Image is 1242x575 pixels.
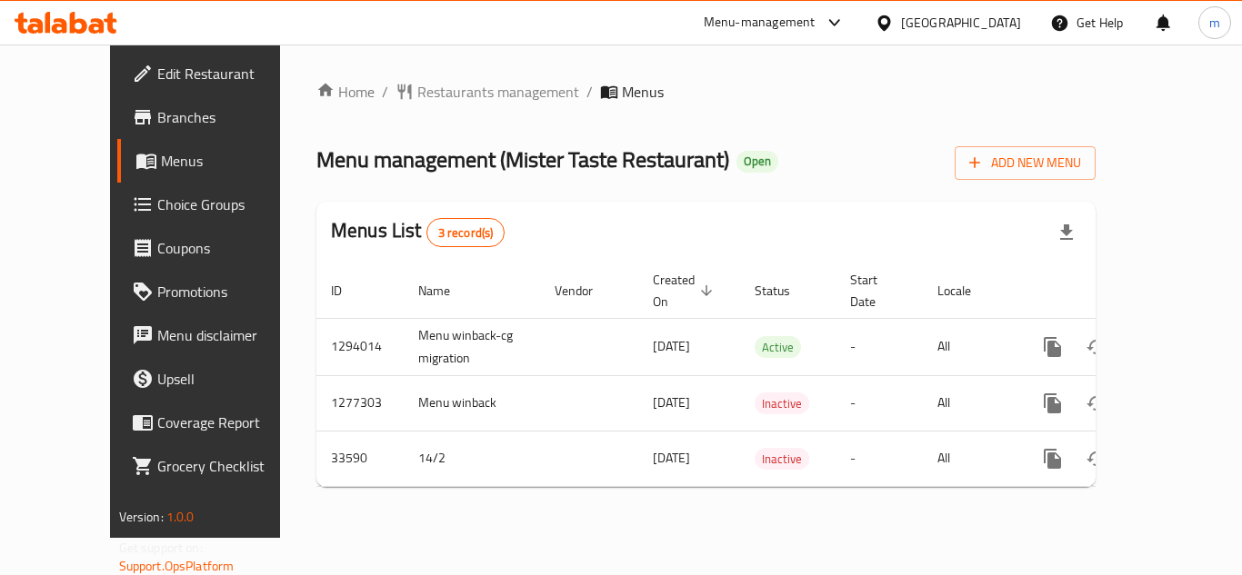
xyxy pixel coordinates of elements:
td: - [836,318,923,375]
td: 33590 [316,431,404,486]
td: 1277303 [316,375,404,431]
th: Actions [1017,263,1220,319]
span: Locale [937,280,995,302]
button: Change Status [1075,382,1118,425]
a: Restaurants management [396,81,579,103]
a: Promotions [117,270,317,313]
button: Add New Menu [955,146,1096,180]
span: Name [418,280,474,302]
span: Choice Groups [157,193,303,215]
span: Status [755,280,814,302]
span: Restaurants management [417,81,579,103]
button: more [1031,382,1075,425]
a: Grocery Checklist [117,444,317,488]
span: Menu management ( Mister Taste Restaurant ) [316,139,729,180]
span: Menus [161,150,303,172]
span: Menus [622,81,664,103]
td: Menu winback [404,375,540,431]
td: - [836,375,923,431]
span: Add New Menu [969,152,1081,174]
span: Menu disclaimer [157,324,303,346]
a: Menu disclaimer [117,313,317,357]
td: 14/2 [404,431,540,486]
div: Export file [1045,211,1088,254]
span: Start Date [850,269,901,312]
span: Grocery Checklist [157,455,303,477]
li: / [586,81,593,103]
h2: Menus List [331,217,505,247]
span: Branches [157,106,303,128]
a: Coupons [117,226,317,270]
span: Inactive [755,449,809,470]
td: All [923,318,1017,375]
span: Promotions [157,281,303,302]
nav: breadcrumb [316,81,1096,103]
button: Change Status [1075,437,1118,481]
span: Created On [653,269,718,312]
td: Menu winback-cg migration [404,318,540,375]
span: Active [755,337,801,358]
a: Home [316,81,375,103]
span: Vendor [555,280,616,302]
span: Open [736,154,778,169]
div: Inactive [755,392,809,414]
div: [GEOGRAPHIC_DATA] [901,13,1021,33]
td: All [923,431,1017,486]
td: - [836,431,923,486]
span: Edit Restaurant [157,63,303,84]
button: Change Status [1075,325,1118,369]
span: [DATE] [653,446,690,470]
a: Upsell [117,357,317,401]
span: Get support on: [119,536,203,560]
span: 1.0.0 [166,505,195,529]
span: 3 record(s) [427,224,505,242]
li: / [382,81,388,103]
td: 1294014 [316,318,404,375]
span: Coupons [157,237,303,259]
span: [DATE] [653,334,690,358]
a: Edit Restaurant [117,52,317,95]
a: Choice Groups [117,183,317,226]
span: Upsell [157,368,303,390]
table: enhanced table [316,263,1220,487]
span: Coverage Report [157,411,303,433]
div: Total records count [426,218,506,247]
div: Inactive [755,448,809,470]
span: [DATE] [653,391,690,414]
td: All [923,375,1017,431]
span: Version: [119,505,164,529]
a: Branches [117,95,317,139]
a: Menus [117,139,317,183]
div: Open [736,151,778,173]
span: Inactive [755,393,809,414]
button: more [1031,325,1075,369]
span: m [1209,13,1220,33]
span: ID [331,280,366,302]
a: Coverage Report [117,401,317,444]
button: more [1031,437,1075,481]
div: Menu-management [704,12,816,34]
